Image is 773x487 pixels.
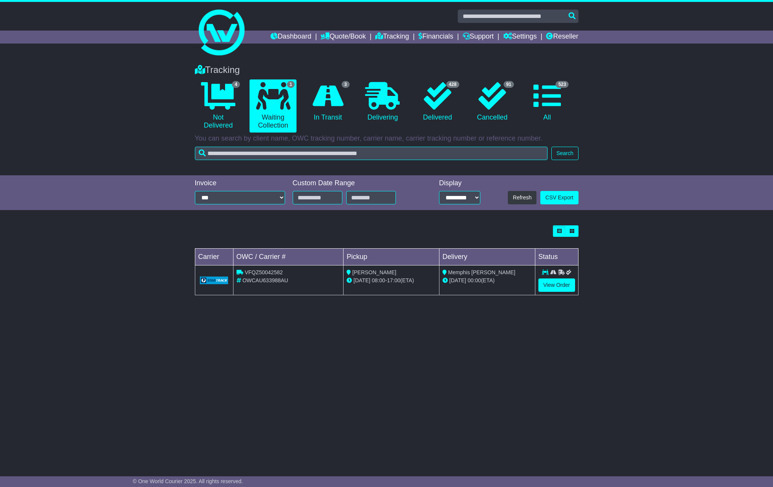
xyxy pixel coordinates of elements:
span: OWCAU633988AU [242,277,288,283]
td: Carrier [195,249,233,265]
span: © One World Courier 2025. All rights reserved. [133,478,243,484]
td: Pickup [344,249,439,265]
span: 00:00 [468,277,481,283]
td: OWC / Carrier # [233,249,344,265]
span: 523 [556,81,569,88]
a: Settings [503,31,537,44]
a: 428 Delivered [414,79,461,125]
div: Display [439,179,480,188]
span: 3 [342,81,350,88]
p: You can search by client name, OWC tracking number, carrier name, carrier tracking number or refe... [195,134,579,143]
span: [DATE] [449,277,466,283]
a: View Order [538,278,575,292]
a: Quote/Book [321,31,366,44]
div: Custom Date Range [293,179,415,188]
a: Support [463,31,494,44]
a: 3 In Transit [304,79,351,125]
button: Search [551,147,578,160]
div: Tracking [191,65,582,76]
a: Delivering [359,79,406,125]
div: - (ETA) [347,277,436,285]
span: 08:00 [372,277,385,283]
a: Reseller [546,31,578,44]
a: 91 Cancelled [469,79,516,125]
span: 4 [232,81,240,88]
a: Dashboard [271,31,311,44]
span: 91 [504,81,514,88]
span: Memphis [PERSON_NAME] [448,269,515,275]
td: Status [535,249,578,265]
a: Financials [418,31,453,44]
button: Refresh [508,191,536,204]
div: Invoice [195,179,285,188]
span: 17:00 [387,277,400,283]
span: 1 [287,81,295,88]
span: [DATE] [353,277,370,283]
img: GetCarrierServiceLogo [200,277,228,284]
a: Tracking [375,31,409,44]
span: 428 [446,81,459,88]
a: 4 Not Delivered [195,79,242,133]
td: Delivery [439,249,535,265]
span: [PERSON_NAME] [352,269,396,275]
a: 1 Waiting Collection [250,79,297,133]
a: 523 All [523,79,570,125]
a: CSV Export [540,191,578,204]
span: VFQZ50042582 [245,269,283,275]
div: (ETA) [442,277,532,285]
